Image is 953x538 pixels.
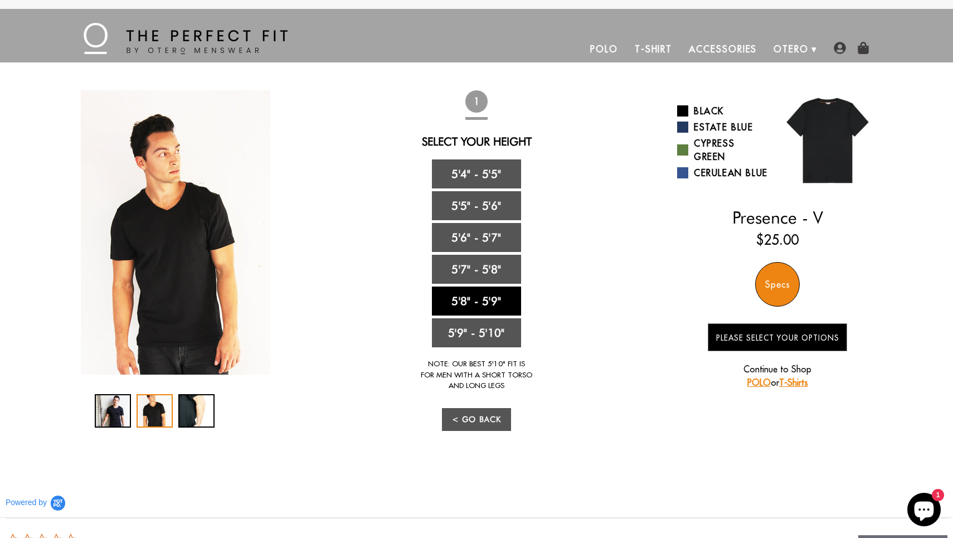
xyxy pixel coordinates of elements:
a: Estate Blue [677,120,769,134]
img: IMG_2019_copy_1024x1024_2x_8af5f38e-3fa1-4c59-824a-3cd20fcb376e_340x.jpg [81,90,270,375]
a: 5'4" - 5'5" [432,159,521,188]
a: T-Shirts [779,377,808,388]
a: Polo [582,36,626,62]
a: Cerulean Blue [677,166,769,180]
div: 1 / 3 [95,394,131,428]
button: Please Select Your Options [708,323,847,351]
a: 5'8" - 5'9" [432,287,521,316]
div: 2 / 3 [137,394,173,428]
a: POLO [747,377,771,388]
a: < Go Back [442,408,511,431]
inbox-online-store-chat: Shopify online store chat [904,493,944,529]
div: 2 / 3 [75,90,276,375]
img: The Perfect Fit - by Otero Menswear - Logo [84,23,288,54]
a: Cypress Green [677,137,769,163]
a: T-Shirt [626,36,680,62]
span: Please Select Your Options [716,333,839,343]
span: Powered by [6,498,47,507]
a: 5'6" - 5'7" [432,223,521,252]
p: Continue to Shop or [708,362,847,389]
h2: Presence - V [677,207,878,227]
div: Specs [755,262,800,307]
a: Otero [765,36,817,62]
a: 5'9" - 5'10" [432,318,521,347]
a: Black [677,104,769,118]
a: 5'7" - 5'8" [432,255,521,284]
a: 5'5" - 5'6" [432,191,521,220]
img: user-account-icon.png [834,42,846,54]
div: Note: Our best 5'10" fit is for men with a short torso and long legs [421,358,532,391]
ins: $25.00 [756,230,799,250]
div: 3 / 3 [178,394,215,428]
h2: Select Your Height [344,135,609,148]
img: shopping-bag-icon.png [857,42,869,54]
img: 01.jpg [777,90,878,191]
span: 1 [465,90,488,113]
a: Accessories [680,36,765,62]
